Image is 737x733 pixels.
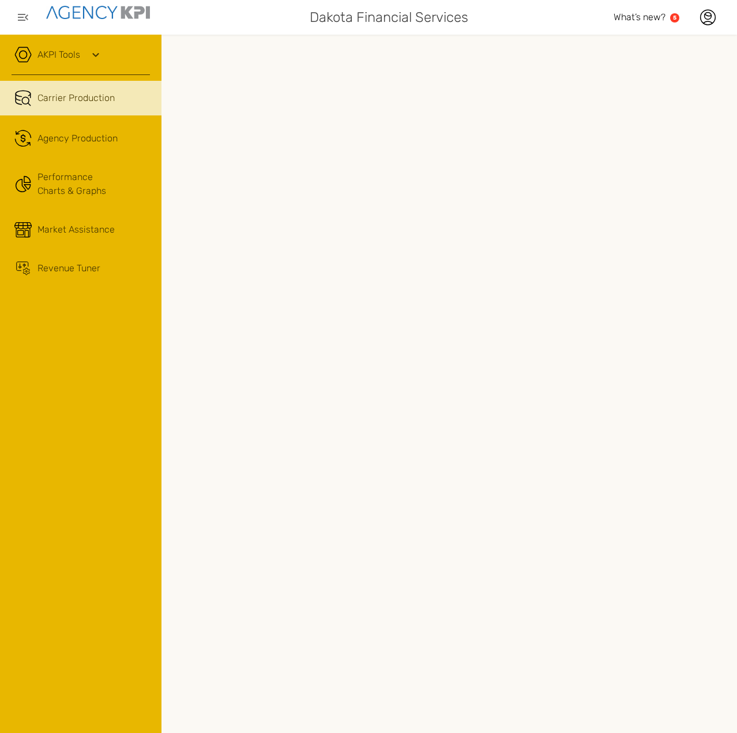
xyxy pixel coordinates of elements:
[670,13,679,23] a: 5
[37,261,100,275] span: Revenue Tuner
[46,6,150,19] img: agencykpi-logo-550x69-2d9e3fa8.png
[310,7,468,28] span: Dakota Financial Services
[37,91,115,105] span: Carrier Production
[614,12,665,23] span: What’s new?
[37,132,118,145] span: Agency Production
[37,48,80,62] a: AKPI Tools
[673,14,676,21] text: 5
[37,223,115,237] span: Market Assistance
